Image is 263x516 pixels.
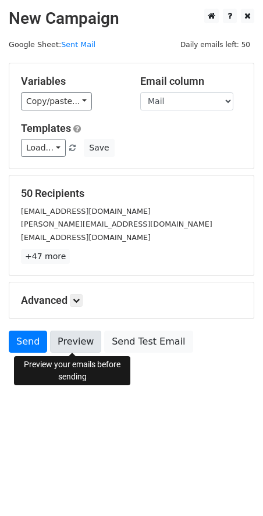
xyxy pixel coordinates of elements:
[9,9,254,28] h2: New Campaign
[21,294,242,307] h5: Advanced
[104,331,193,353] a: Send Test Email
[21,122,71,134] a: Templates
[21,233,151,242] small: [EMAIL_ADDRESS][DOMAIN_NAME]
[21,187,242,200] h5: 50 Recipients
[205,460,263,516] div: 聊天小工具
[21,220,212,228] small: [PERSON_NAME][EMAIL_ADDRESS][DOMAIN_NAME]
[21,92,92,110] a: Copy/paste...
[176,40,254,49] a: Daily emails left: 50
[50,331,101,353] a: Preview
[176,38,254,51] span: Daily emails left: 50
[21,139,66,157] a: Load...
[14,356,130,385] div: Preview your emails before sending
[9,331,47,353] a: Send
[21,75,123,88] h5: Variables
[205,460,263,516] iframe: Chat Widget
[21,249,70,264] a: +47 more
[21,207,151,216] small: [EMAIL_ADDRESS][DOMAIN_NAME]
[9,40,95,49] small: Google Sheet:
[61,40,95,49] a: Sent Mail
[84,139,114,157] button: Save
[140,75,242,88] h5: Email column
